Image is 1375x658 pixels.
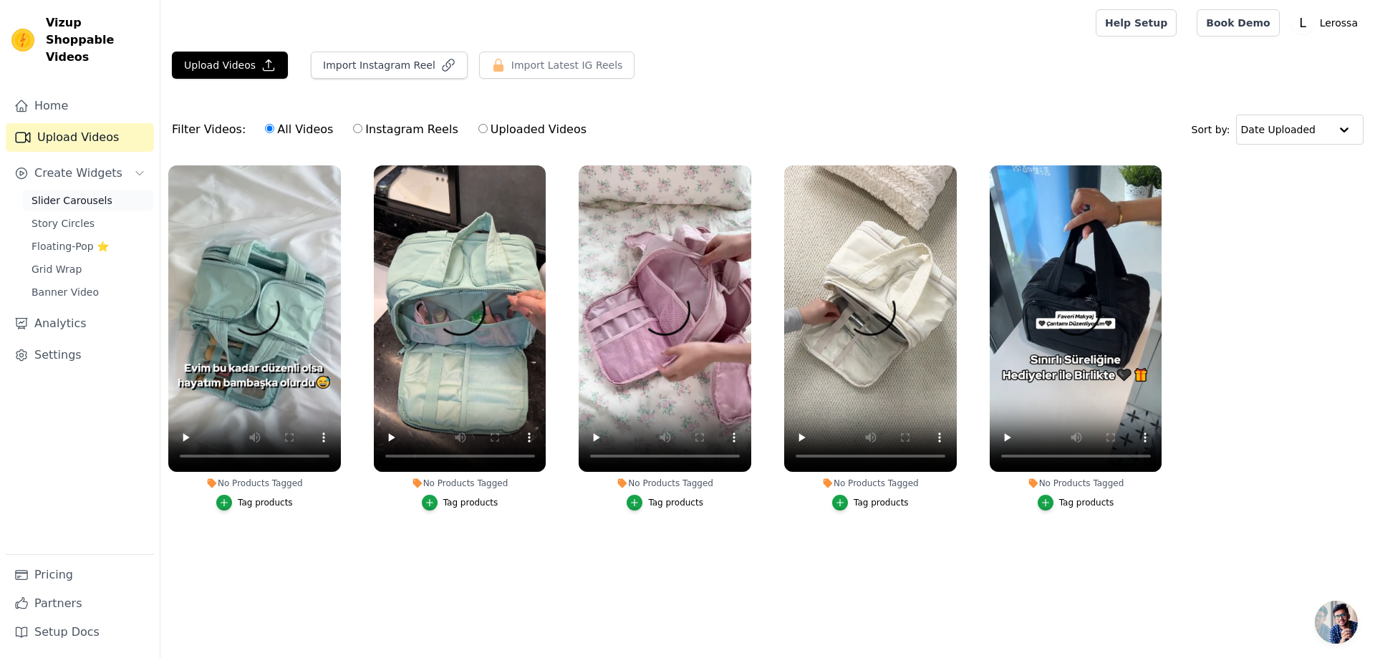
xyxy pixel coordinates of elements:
div: No Products Tagged [168,478,341,489]
div: Tag products [1059,497,1114,508]
div: No Products Tagged [374,478,546,489]
a: Setup Docs [6,618,154,647]
button: L Lerossa [1291,10,1364,36]
div: No Products Tagged [579,478,751,489]
a: Upload Videos [6,123,154,152]
a: Help Setup [1096,9,1177,37]
a: Partners [6,589,154,618]
a: Slider Carousels [23,190,154,211]
span: Banner Video [32,285,99,299]
div: No Products Tagged [990,478,1162,489]
div: Tag products [648,497,703,508]
p: Lerossa [1314,10,1364,36]
button: Upload Videos [172,52,288,79]
button: Create Widgets [6,159,154,188]
text: L [1299,16,1306,30]
span: Import Latest IG Reels [511,58,623,72]
button: Import Instagram Reel [311,52,468,79]
div: Tag products [854,497,909,508]
a: Açık sohbet [1315,601,1358,644]
a: Book Demo [1197,9,1279,37]
span: Story Circles [32,216,95,231]
a: Pricing [6,561,154,589]
input: All Videos [265,124,274,133]
span: Grid Wrap [32,262,82,276]
button: Import Latest IG Reels [479,52,635,79]
label: Uploaded Videos [478,120,587,139]
input: Uploaded Videos [478,124,488,133]
div: No Products Tagged [784,478,957,489]
span: Slider Carousels [32,193,112,208]
div: Filter Videos: [172,113,594,146]
a: Settings [6,341,154,369]
a: Banner Video [23,282,154,302]
img: Vizup [11,29,34,52]
button: Tag products [422,495,498,511]
a: Grid Wrap [23,259,154,279]
a: Story Circles [23,213,154,233]
button: Tag products [832,495,909,511]
div: Tag products [238,497,293,508]
input: Instagram Reels [353,124,362,133]
button: Tag products [627,495,703,511]
label: Instagram Reels [352,120,458,139]
a: Floating-Pop ⭐ [23,236,154,256]
div: Tag products [443,497,498,508]
span: Floating-Pop ⭐ [32,239,109,253]
button: Tag products [216,495,293,511]
span: Vizup Shoppable Videos [46,14,148,66]
label: All Videos [264,120,334,139]
div: Sort by: [1192,115,1364,145]
span: Create Widgets [34,165,122,182]
a: Analytics [6,309,154,338]
a: Home [6,92,154,120]
button: Tag products [1038,495,1114,511]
